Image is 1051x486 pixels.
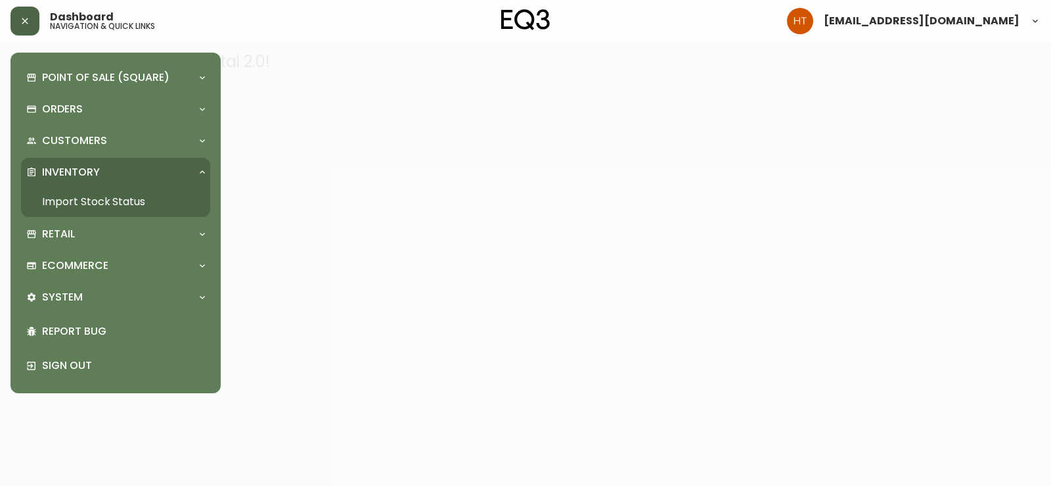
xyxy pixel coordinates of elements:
[21,63,210,92] div: Point of Sale (Square)
[21,158,210,187] div: Inventory
[42,324,205,339] p: Report Bug
[21,314,210,349] div: Report Bug
[824,16,1019,26] span: [EMAIL_ADDRESS][DOMAIN_NAME]
[21,95,210,124] div: Orders
[42,70,169,85] p: Point of Sale (Square)
[21,283,210,312] div: System
[42,165,100,180] p: Inventory
[42,358,205,373] p: Sign Out
[42,134,107,148] p: Customers
[21,220,210,249] div: Retail
[21,126,210,155] div: Customers
[42,258,108,273] p: Ecommerce
[50,12,114,22] span: Dashboard
[42,227,75,241] p: Retail
[21,349,210,383] div: Sign Out
[21,187,210,217] a: Import Stock Status
[42,290,83,304] p: System
[42,102,83,116] p: Orders
[50,22,155,30] h5: navigation & quick links
[21,251,210,280] div: Ecommerce
[501,9,550,30] img: logo
[787,8,813,34] img: cadcaaaf975f2b29e0fd865e7cfaed0d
